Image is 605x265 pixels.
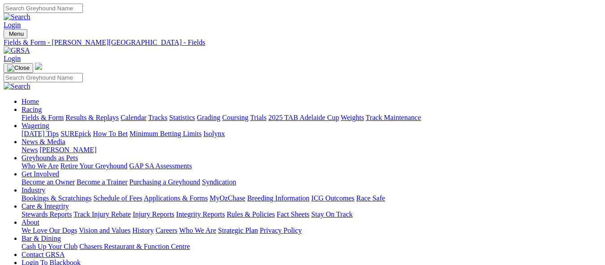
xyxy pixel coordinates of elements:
a: Breeding Information [247,194,309,202]
a: Applications & Forms [144,194,208,202]
a: Grading [197,114,220,121]
a: Industry [21,186,45,194]
a: History [132,227,154,234]
div: About [21,227,601,235]
a: Stewards Reports [21,210,72,218]
div: Industry [21,194,601,202]
a: Integrity Reports [176,210,225,218]
a: Coursing [222,114,249,121]
a: Care & Integrity [21,202,69,210]
a: Login [4,21,21,29]
a: Login [4,55,21,62]
a: Bookings & Scratchings [21,194,91,202]
a: GAP SA Assessments [129,162,192,170]
a: Schedule of Fees [93,194,142,202]
a: Privacy Policy [260,227,302,234]
a: Cash Up Your Club [21,243,77,250]
span: Menu [9,30,24,37]
a: Minimum Betting Limits [129,130,202,137]
div: Bar & Dining [21,243,601,251]
img: Close [7,64,30,72]
a: Tracks [148,114,167,121]
a: Fact Sheets [277,210,309,218]
a: Vision and Values [79,227,130,234]
a: Syndication [202,178,236,186]
input: Search [4,4,83,13]
a: About [21,218,39,226]
a: Chasers Restaurant & Function Centre [79,243,190,250]
div: Greyhounds as Pets [21,162,601,170]
button: Toggle navigation [4,63,33,73]
a: Become a Trainer [77,178,128,186]
a: Track Maintenance [366,114,421,121]
div: Racing [21,114,601,122]
a: Calendar [120,114,146,121]
a: 2025 TAB Adelaide Cup [268,114,339,121]
a: Greyhounds as Pets [21,154,78,162]
a: Injury Reports [133,210,174,218]
img: Search [4,13,30,21]
a: [PERSON_NAME] [39,146,96,154]
a: Fields & Form [21,114,64,121]
a: Trials [250,114,266,121]
a: Fields & Form - [PERSON_NAME][GEOGRAPHIC_DATA] - Fields [4,38,601,47]
a: Isolynx [203,130,225,137]
img: Search [4,82,30,90]
a: ICG Outcomes [311,194,354,202]
div: Get Involved [21,178,601,186]
a: SUREpick [60,130,91,137]
div: Care & Integrity [21,210,601,218]
a: Results & Replays [65,114,119,121]
a: Rules & Policies [227,210,275,218]
a: We Love Our Dogs [21,227,77,234]
a: Race Safe [356,194,385,202]
a: Get Involved [21,170,59,178]
button: Toggle navigation [4,29,27,38]
a: Retire Your Greyhound [60,162,128,170]
a: Careers [155,227,177,234]
a: Home [21,98,39,105]
div: Wagering [21,130,601,138]
div: News & Media [21,146,601,154]
a: [DATE] Tips [21,130,59,137]
a: Wagering [21,122,49,129]
a: Track Injury Rebate [73,210,131,218]
a: MyOzChase [210,194,245,202]
a: Racing [21,106,42,113]
a: News [21,146,38,154]
a: Become an Owner [21,178,75,186]
img: GRSA [4,47,30,55]
a: How To Bet [93,130,128,137]
input: Search [4,73,83,82]
a: Statistics [169,114,195,121]
a: Who We Are [21,162,59,170]
a: News & Media [21,138,65,145]
a: Contact GRSA [21,251,64,258]
a: Who We Are [179,227,216,234]
a: Stay On Track [311,210,352,218]
a: Weights [341,114,364,121]
a: Bar & Dining [21,235,61,242]
img: logo-grsa-white.png [35,63,42,70]
a: Purchasing a Greyhound [129,178,200,186]
a: Strategic Plan [218,227,258,234]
